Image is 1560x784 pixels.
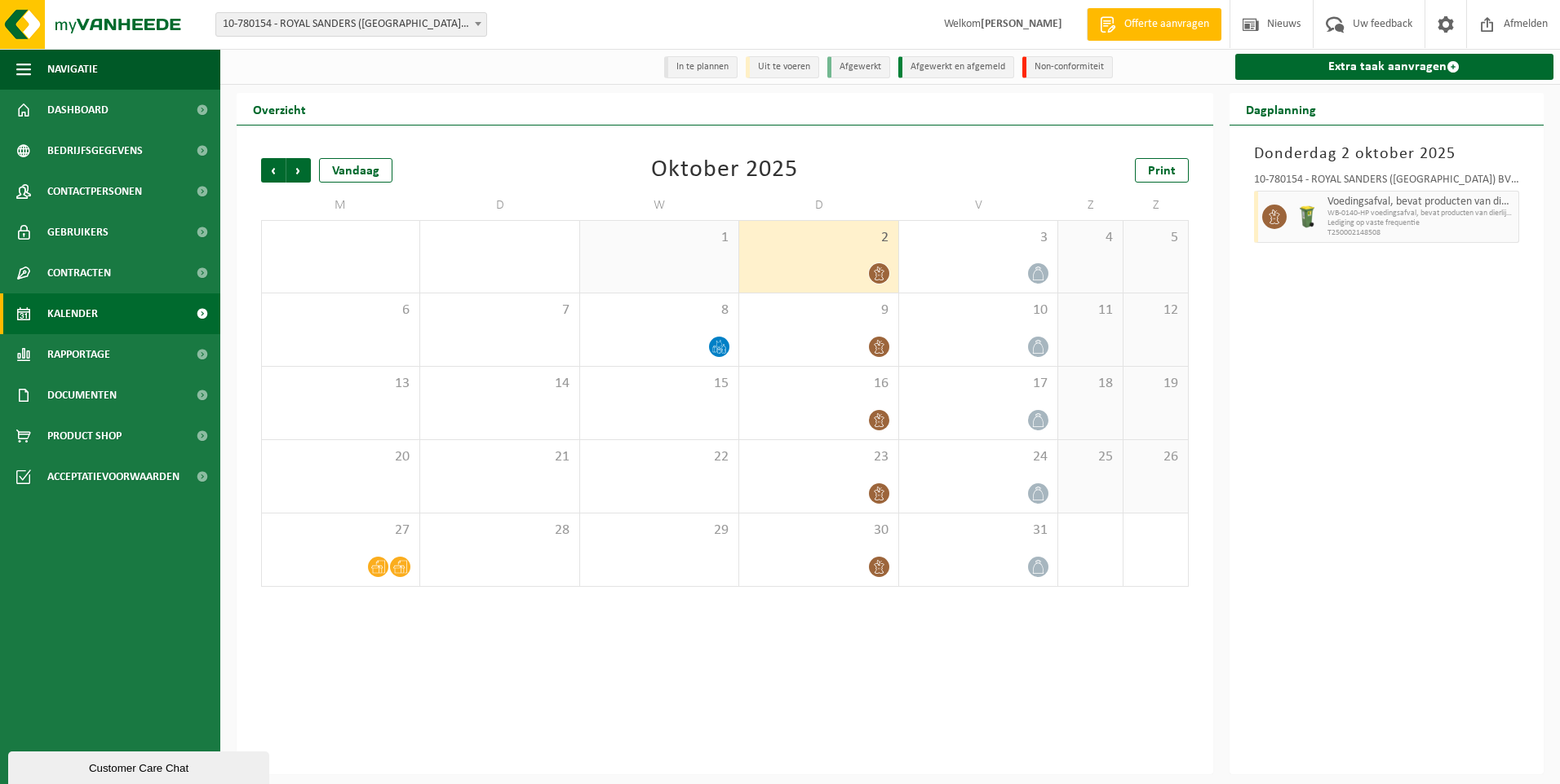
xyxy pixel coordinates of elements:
li: Uit te voeren [746,56,819,78]
iframe: chat widget [8,748,273,784]
span: 23 [747,448,889,466]
span: Gebruikers [47,212,109,253]
span: 13 [270,375,411,393]
li: Afgewerkt en afgemeld [898,56,1014,78]
div: 10-780154 - ROYAL SANDERS ([GEOGRAPHIC_DATA]) BV - IEPER [1254,174,1520,191]
span: 1 [588,229,730,247]
span: Vorige [261,158,286,183]
span: Contracten [47,253,111,293]
span: 11 [1066,302,1115,319]
span: 10-780154 - ROYAL SANDERS (BELGIUM) BV - IEPER [215,12,487,37]
span: 15 [588,375,730,393]
span: 27 [270,522,411,540]
span: 5 [1132,229,1180,247]
span: 24 [907,448,1049,466]
span: Print [1148,165,1176,178]
span: 29 [588,522,730,540]
li: Afgewerkt [827,56,890,78]
img: WB-0140-HPE-GN-50 [1295,205,1319,229]
span: 22 [588,448,730,466]
span: Kalender [47,293,98,334]
h2: Dagplanning [1230,93,1332,125]
a: Extra taak aanvragen [1235,54,1554,80]
span: 7 [428,302,570,319]
h2: Overzicht [237,93,322,125]
h3: Donderdag 2 oktober 2025 [1254,142,1520,166]
div: Vandaag [319,158,392,183]
span: 30 [747,522,889,540]
span: 8 [588,302,730,319]
span: 10 [907,302,1049,319]
span: 25 [1066,448,1115,466]
span: 28 [428,522,570,540]
div: Oktober 2025 [651,158,798,183]
span: Contactpersonen [47,171,142,212]
span: 4 [1066,229,1115,247]
span: 12 [1132,302,1180,319]
span: Volgende [286,158,311,183]
li: Non-conformiteit [1022,56,1113,78]
li: In te plannen [664,56,738,78]
span: 6 [270,302,411,319]
span: 17 [907,375,1049,393]
span: Lediging op vaste frequentie [1327,218,1515,228]
span: T250002148508 [1327,228,1515,238]
a: Offerte aanvragen [1087,8,1221,41]
span: Rapportage [47,334,110,375]
span: 31 [907,522,1049,540]
span: 19 [1132,375,1180,393]
span: 3 [907,229,1049,247]
td: Z [1123,191,1189,220]
td: Z [1058,191,1123,220]
span: 21 [428,448,570,466]
td: D [420,191,579,220]
span: 2 [747,229,889,247]
span: 9 [747,302,889,319]
span: 16 [747,375,889,393]
td: V [899,191,1058,220]
span: 18 [1066,375,1115,393]
span: WB-0140-HP voedingsafval, bevat producten van dierlijke oors [1327,209,1515,218]
span: Acceptatievoorwaarden [47,456,179,497]
span: 26 [1132,448,1180,466]
span: 20 [270,448,411,466]
a: Print [1135,158,1189,183]
td: M [261,191,420,220]
span: Bedrijfsgegevens [47,130,143,171]
span: Offerte aanvragen [1120,16,1213,33]
span: Documenten [47,375,117,416]
strong: [PERSON_NAME] [981,18,1062,30]
span: Navigatie [47,49,98,90]
td: D [739,191,898,220]
span: Dashboard [47,90,109,130]
span: Voedingsafval, bevat producten van dierlijke oorsprong, onverpakt, categorie 3 [1327,196,1515,209]
span: 14 [428,375,570,393]
span: 10-780154 - ROYAL SANDERS (BELGIUM) BV - IEPER [216,13,486,36]
span: Product Shop [47,416,122,456]
td: W [580,191,739,220]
